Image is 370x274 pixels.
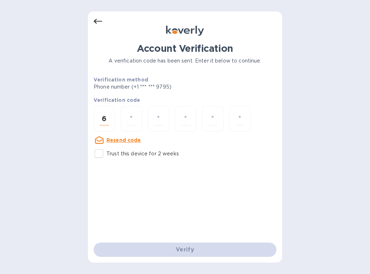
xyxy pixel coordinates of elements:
p: Trust this device for 2 weeks [106,150,179,158]
u: Resend code [106,137,141,143]
h1: Account Verification [94,43,276,54]
b: Verification method [94,77,148,83]
p: Verification code [94,96,276,104]
p: Phone number (+1 *** *** 9795) [94,83,226,91]
p: A verification code has been sent. Enter it below to continue. [94,57,276,65]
